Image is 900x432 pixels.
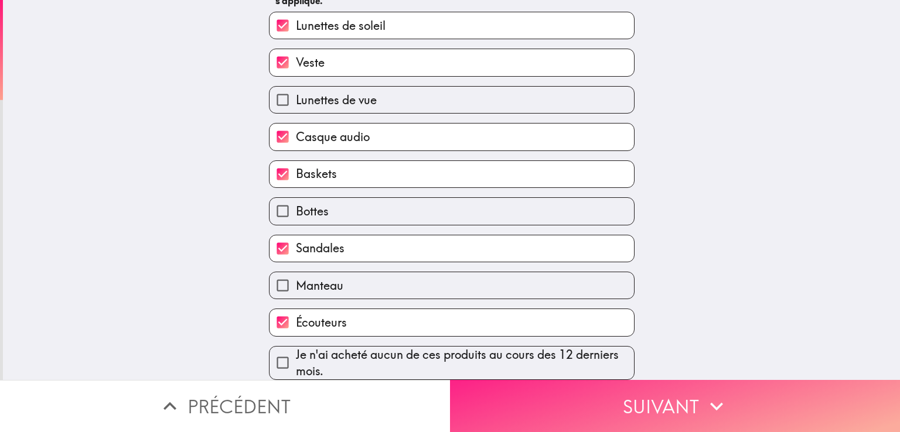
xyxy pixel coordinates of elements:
span: Lunettes de vue [296,92,377,108]
button: Lunettes de soleil [270,12,634,39]
span: Veste [296,54,325,71]
button: Veste [270,49,634,76]
button: Baskets [270,161,634,187]
span: Je n'ai acheté aucun de ces produits au cours des 12 derniers mois. [296,347,634,379]
span: Casque audio [296,129,370,145]
button: Je n'ai acheté aucun de ces produits au cours des 12 derniers mois. [270,347,634,379]
button: Suivant [450,380,900,432]
span: Écouteurs [296,314,347,331]
button: Lunettes de vue [270,87,634,113]
button: Bottes [270,198,634,224]
button: Manteau [270,272,634,299]
span: Lunettes de soleil [296,18,386,34]
span: Bottes [296,203,329,220]
span: Baskets [296,166,337,182]
span: Sandales [296,240,345,256]
span: Manteau [296,277,343,294]
button: Écouteurs [270,309,634,335]
button: Casque audio [270,124,634,150]
button: Sandales [270,235,634,262]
